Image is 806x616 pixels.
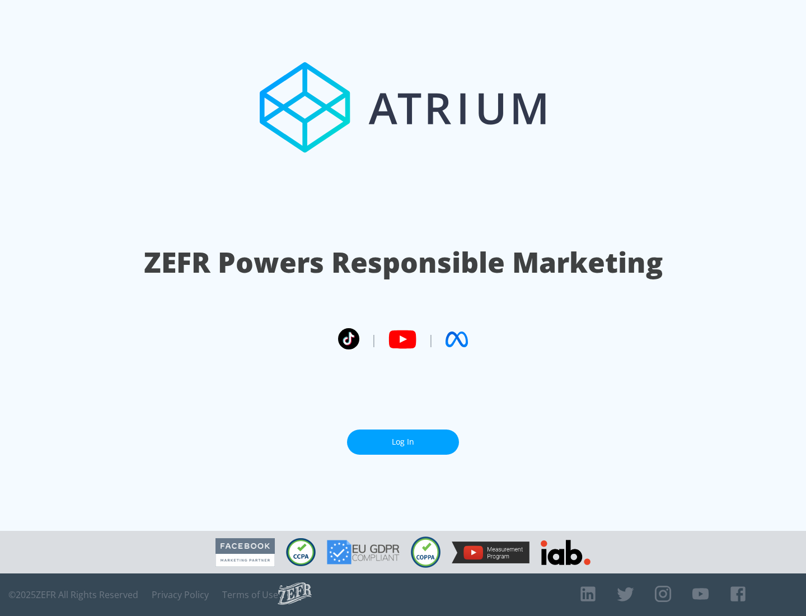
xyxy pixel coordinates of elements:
img: CCPA Compliant [286,538,316,566]
a: Log In [347,430,459,455]
span: | [371,331,377,348]
h1: ZEFR Powers Responsible Marketing [144,243,663,282]
a: Terms of Use [222,589,278,600]
img: YouTube Measurement Program [452,542,529,563]
span: | [428,331,434,348]
img: IAB [541,540,591,565]
img: GDPR Compliant [327,540,400,564]
span: © 2025 ZEFR All Rights Reserved [8,589,138,600]
img: COPPA Compliant [411,536,441,568]
img: Facebook Marketing Partner [215,538,275,567]
a: Privacy Policy [152,589,209,600]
